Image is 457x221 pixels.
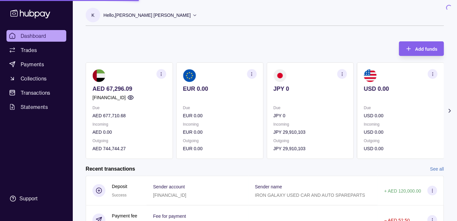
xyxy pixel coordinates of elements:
span: Collections [21,75,47,82]
p: Outgoing [274,137,347,144]
p: Due [183,104,257,111]
p: Due [364,104,438,111]
h2: Recent transactions [86,165,135,173]
p: EUR 0.00 [183,85,257,92]
a: Collections [6,73,66,84]
p: EUR 0.00 [183,129,257,136]
p: Fee for payment [153,214,186,219]
span: Success [112,193,126,197]
p: Outgoing [364,137,438,144]
img: eu [183,69,196,82]
span: Statements [21,103,48,111]
p: Hello, [PERSON_NAME] [PERSON_NAME] [103,12,191,19]
p: Outgoing [92,137,166,144]
span: Trades [21,46,37,54]
p: Incoming [364,121,438,128]
img: ae [92,69,105,82]
p: Sender account [153,184,185,189]
a: Dashboard [6,30,66,42]
p: IRON GALAXY USED CAR AND AUTO SPAREPARTS [255,193,365,198]
p: Sender name [255,184,282,189]
div: Support [19,195,38,202]
p: EUR 0.00 [183,112,257,119]
p: EUR 0.00 [183,145,257,152]
span: Add funds [415,47,438,52]
p: Incoming [274,121,347,128]
button: Add funds [399,41,444,56]
span: Payments [21,60,44,68]
p: [FINANCIAL_ID] [153,193,186,198]
p: Payment fee [112,212,137,219]
img: us [364,69,377,82]
p: AED 677,710.68 [92,112,166,119]
p: JPY 0 [274,85,347,92]
p: JPY 29,910,103 [274,145,347,152]
a: Payments [6,58,66,70]
p: Due [274,104,347,111]
a: Statements [6,101,66,113]
p: USD 0.00 [364,129,438,136]
p: JPY 29,910,103 [274,129,347,136]
span: Dashboard [21,32,46,40]
p: Deposit [112,183,127,190]
span: Transactions [21,89,50,97]
img: jp [274,69,287,82]
p: Outgoing [183,137,257,144]
p: K [92,12,94,19]
p: USD 0.00 [364,112,438,119]
p: USD 0.00 [364,145,438,152]
p: USD 0.00 [364,85,438,92]
p: [FINANCIAL_ID] [92,94,126,101]
p: AED 0.00 [92,129,166,136]
a: Trades [6,44,66,56]
p: AED 744,744.27 [92,145,166,152]
p: Incoming [92,121,166,128]
p: JPY 0 [274,112,347,119]
p: + AED 120,000.00 [384,188,421,194]
p: AED 67,296.09 [92,85,166,92]
a: Transactions [6,87,66,99]
p: Incoming [183,121,257,128]
a: Support [6,192,66,205]
p: Due [92,104,166,111]
a: See all [430,165,444,173]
